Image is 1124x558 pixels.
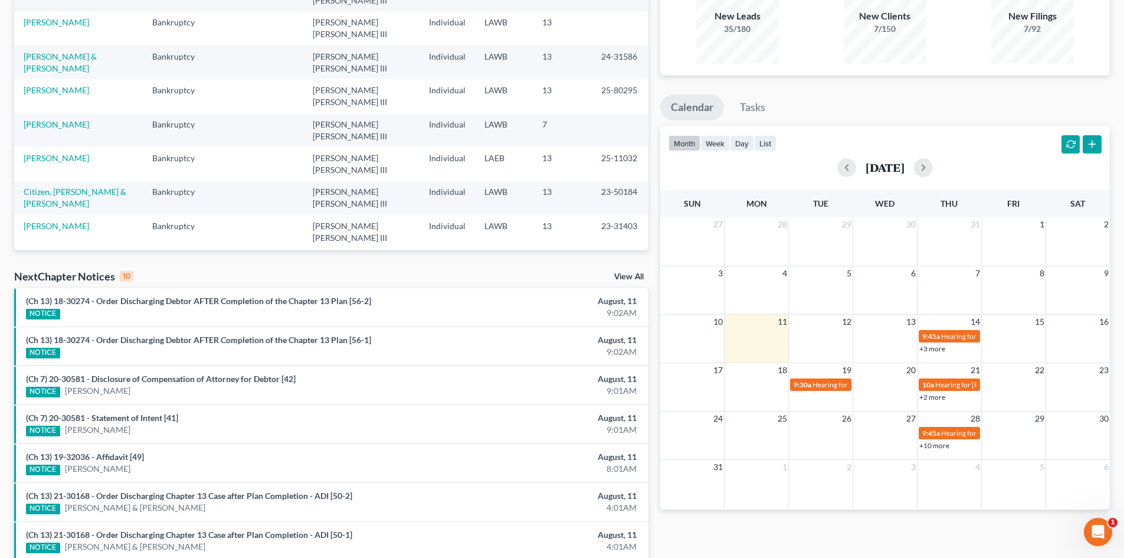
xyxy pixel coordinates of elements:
td: LAWB [475,113,533,147]
span: 1 [1038,217,1046,231]
a: View All [614,273,644,281]
button: day [730,135,754,151]
a: [PERSON_NAME] [65,424,130,436]
td: [PERSON_NAME] [PERSON_NAME] III [303,12,420,45]
td: [PERSON_NAME] [PERSON_NAME] III [303,79,420,113]
td: 13 [533,215,592,249]
span: 18 [776,363,788,377]
span: 6 [910,266,917,280]
a: [PERSON_NAME] [65,385,130,397]
h2: [DATE] [866,161,905,174]
td: Individual [420,113,475,147]
span: 9:30a [794,380,811,389]
span: 31 [712,460,724,474]
span: 25 [776,412,788,426]
span: 5 [1038,460,1046,474]
a: (Ch 13) 21-30168 - Order Discharging Chapter 13 Case after Plan Completion - ADI [50-1] [26,530,352,540]
span: 20 [905,363,917,377]
span: 15 [1034,315,1046,329]
div: NextChapter Notices [14,269,133,283]
a: (Ch 7) 20-30581 - Disclosure of Compensation of Attorney for Debtor [42] [26,374,296,384]
span: Sat [1070,198,1085,208]
div: 9:02AM [441,307,637,319]
a: [PERSON_NAME] [24,221,89,231]
td: Individual [420,147,475,181]
div: August, 11 [441,295,637,307]
td: Bankruptcy [143,215,217,249]
td: Individual [420,181,475,215]
div: NOTICE [26,309,60,319]
td: 23-31403 [592,215,648,249]
a: (Ch 13) 18-30274 - Order Discharging Debtor AFTER Completion of the Chapter 13 Plan [56-1] [26,335,371,345]
td: Bankruptcy [143,249,217,283]
span: 7 [974,266,981,280]
a: [PERSON_NAME] & [PERSON_NAME] [65,502,205,514]
a: [PERSON_NAME] & [PERSON_NAME] [65,541,205,553]
a: [PERSON_NAME] [24,153,89,163]
span: 9:45a [922,332,940,341]
button: month [668,135,700,151]
button: list [754,135,776,151]
a: [PERSON_NAME] [24,85,89,95]
span: 10a [922,380,934,389]
span: 9 [1103,266,1110,280]
div: August, 11 [441,334,637,346]
span: 13 [905,315,917,329]
div: New Filings [991,9,1074,23]
span: 3 [717,266,724,280]
span: 3 [910,460,917,474]
a: [PERSON_NAME] [65,463,130,475]
td: Individual [420,45,475,79]
span: 9:45a [922,429,940,438]
span: Sun [684,198,701,208]
div: NOTICE [26,465,60,475]
td: [PERSON_NAME] [PERSON_NAME] III [303,147,420,181]
span: 31 [969,217,981,231]
div: NOTICE [26,543,60,553]
div: 8:01AM [441,463,637,475]
div: 35/180 [696,23,779,35]
a: (Ch 13) 18-30274 - Order Discharging Debtor AFTER Completion of the Chapter 13 Plan [56-2] [26,296,371,306]
a: +10 more [919,441,949,450]
div: 4:01AM [441,541,637,553]
button: week [700,135,730,151]
span: 8 [1038,266,1046,280]
span: 27 [712,217,724,231]
td: 25-80295 [592,79,648,113]
div: NOTICE [26,504,60,514]
span: 6 [1103,460,1110,474]
td: 24-31586 [592,45,648,79]
td: LAWB [475,12,533,45]
span: 30 [1098,412,1110,426]
td: Individual [420,79,475,113]
td: 13 [533,45,592,79]
td: LAWB [475,249,533,283]
td: 23-50184 [592,181,648,215]
a: Calendar [660,94,724,120]
td: 7 [533,113,592,147]
td: [PERSON_NAME] [PERSON_NAME] III [303,249,420,283]
span: Hearing for [PERSON_NAME] & [PERSON_NAME] [935,380,1090,389]
td: 13 [533,181,592,215]
div: 7/150 [844,23,926,35]
td: [PERSON_NAME] [PERSON_NAME] III [303,181,420,215]
td: Individual [420,249,475,283]
span: Hearing for [PERSON_NAME] [941,429,1033,438]
span: 23 [1098,363,1110,377]
td: 25-11032 [592,147,648,181]
span: Thu [941,198,958,208]
a: (Ch 13) 21-30168 - Order Discharging Chapter 13 Case after Plan Completion - ADI [50-2] [26,491,352,501]
td: [PERSON_NAME] [PERSON_NAME] III [303,113,420,147]
td: LAWB [475,79,533,113]
span: 21 [969,363,981,377]
span: 14 [969,315,981,329]
span: 27 [905,412,917,426]
span: 29 [841,217,853,231]
span: 22 [1034,363,1046,377]
a: (Ch 7) 20-30581 - Statement of Intent [41] [26,413,178,423]
td: Bankruptcy [143,79,217,113]
span: Hearing for [PERSON_NAME] [941,332,1033,341]
span: 2 [1103,217,1110,231]
div: 10 [120,271,133,282]
span: 2 [846,460,853,474]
